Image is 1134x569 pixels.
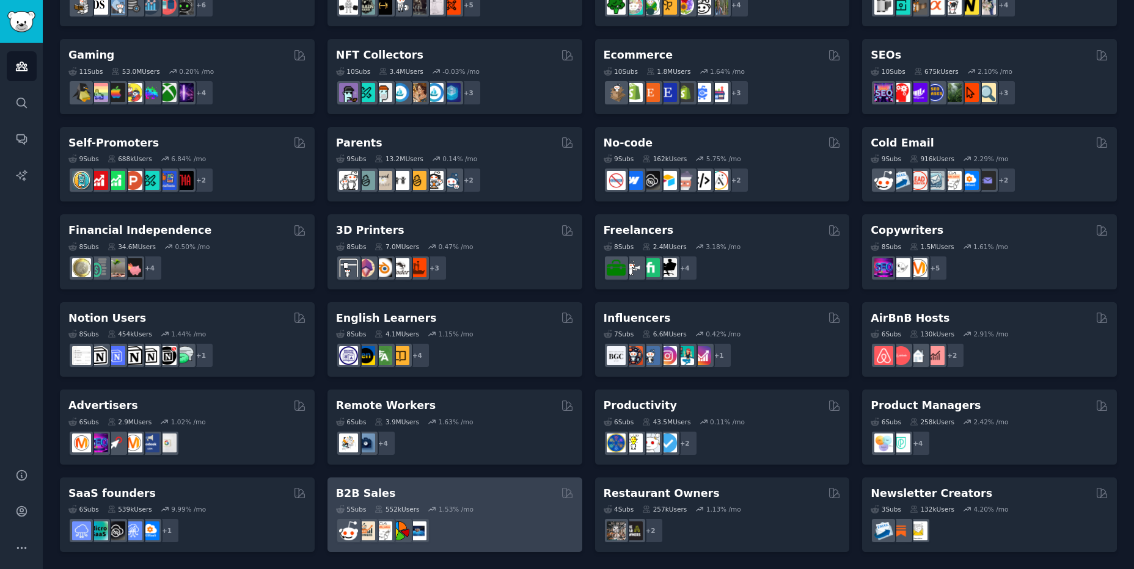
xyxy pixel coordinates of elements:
[604,418,634,426] div: 6 Sub s
[943,171,962,190] img: b2b_sales
[141,433,159,452] img: FacebookAds
[123,521,142,540] img: SaaSSales
[7,11,35,32] img: GummySearch logo
[642,418,690,426] div: 43.5M Users
[336,418,367,426] div: 6 Sub s
[439,505,474,513] div: 1.53 % /mo
[356,346,375,365] img: EnglishLearning
[375,242,419,251] div: 7.0M Users
[375,418,419,426] div: 3.9M Users
[604,242,634,251] div: 8 Sub s
[604,330,634,338] div: 7 Sub s
[871,154,901,163] div: 9 Sub s
[960,171,979,190] img: B2BSaaS
[658,258,677,277] img: Freelancers
[960,83,979,102] img: GoogleSearchConsole
[624,171,643,190] img: webflow
[373,521,392,540] img: b2b_sales
[336,154,367,163] div: 9 Sub s
[604,311,671,326] h2: Influencers
[672,430,698,456] div: + 2
[642,242,687,251] div: 2.4M Users
[871,330,901,338] div: 6 Sub s
[891,258,910,277] img: KeepWriting
[425,171,444,190] img: parentsofmultiples
[604,154,634,163] div: 9 Sub s
[68,398,138,413] h2: Advertisers
[909,83,927,102] img: seogrowth
[68,67,103,76] div: 11 Sub s
[373,83,392,102] img: NFTmarket
[108,505,152,513] div: 539k Users
[68,223,211,238] h2: Financial Independence
[68,486,156,501] h2: SaaS founders
[89,521,108,540] img: microsaas
[339,433,358,452] img: RemoteJobs
[68,154,99,163] div: 9 Sub s
[408,521,426,540] img: B_2_B_Selling_Tips
[723,167,749,193] div: + 2
[910,505,954,513] div: 132k Users
[706,342,732,368] div: + 1
[909,171,927,190] img: LeadGeneration
[72,433,91,452] img: marketing
[607,433,626,452] img: LifeProTips
[672,255,698,281] div: + 4
[641,83,660,102] img: Etsy
[658,433,677,452] img: getdisciplined
[710,67,745,76] div: 1.64 % /mo
[72,346,91,365] img: Notiontemplates
[108,330,152,338] div: 454k Users
[874,433,893,452] img: ProductManagement
[171,330,206,338] div: 1.44 % /mo
[68,136,159,151] h2: Self-Promoters
[171,154,206,163] div: 6.84 % /mo
[188,80,214,106] div: + 4
[439,330,474,338] div: 1.15 % /mo
[624,521,643,540] img: BarOwners
[89,171,108,190] img: youtubepromotion
[356,83,375,102] img: NFTMarketplace
[336,398,436,413] h2: Remote Workers
[973,418,1008,426] div: 2.42 % /mo
[914,67,959,76] div: 675k Users
[675,346,694,365] img: influencermarketing
[336,330,367,338] div: 8 Sub s
[990,167,1016,193] div: + 2
[604,136,653,151] h2: No-code
[106,433,125,452] img: PPC
[339,258,358,277] img: 3Dprinting
[926,346,945,365] img: AirBnBInvesting
[642,154,687,163] div: 162k Users
[356,521,375,540] img: salestechniques
[442,67,480,76] div: -0.03 % /mo
[456,80,481,106] div: + 3
[871,486,992,501] h2: Newsletter Creators
[158,346,177,365] img: BestNotionTemplates
[72,83,91,102] img: linux_gaming
[874,258,893,277] img: SEO
[106,171,125,190] img: selfpromotion
[68,48,114,63] h2: Gaming
[158,171,177,190] img: betatests
[658,171,677,190] img: Airtable
[390,83,409,102] img: OpenSeaNFT
[356,433,375,452] img: work
[336,67,370,76] div: 10 Sub s
[891,346,910,365] img: AirBnBHosts
[336,486,396,501] h2: B2B Sales
[910,154,954,163] div: 916k Users
[356,258,375,277] img: 3Dmodeling
[905,430,931,456] div: + 4
[339,171,358,190] img: daddit
[158,83,177,102] img: XboxGamers
[871,311,949,326] h2: AirBnB Hosts
[141,521,159,540] img: B2BSaaS
[422,255,447,281] div: + 3
[871,418,901,426] div: 6 Sub s
[456,167,481,193] div: + 2
[390,521,409,540] img: B2BSales
[439,418,474,426] div: 1.63 % /mo
[336,136,382,151] h2: Parents
[375,154,423,163] div: 13.2M Users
